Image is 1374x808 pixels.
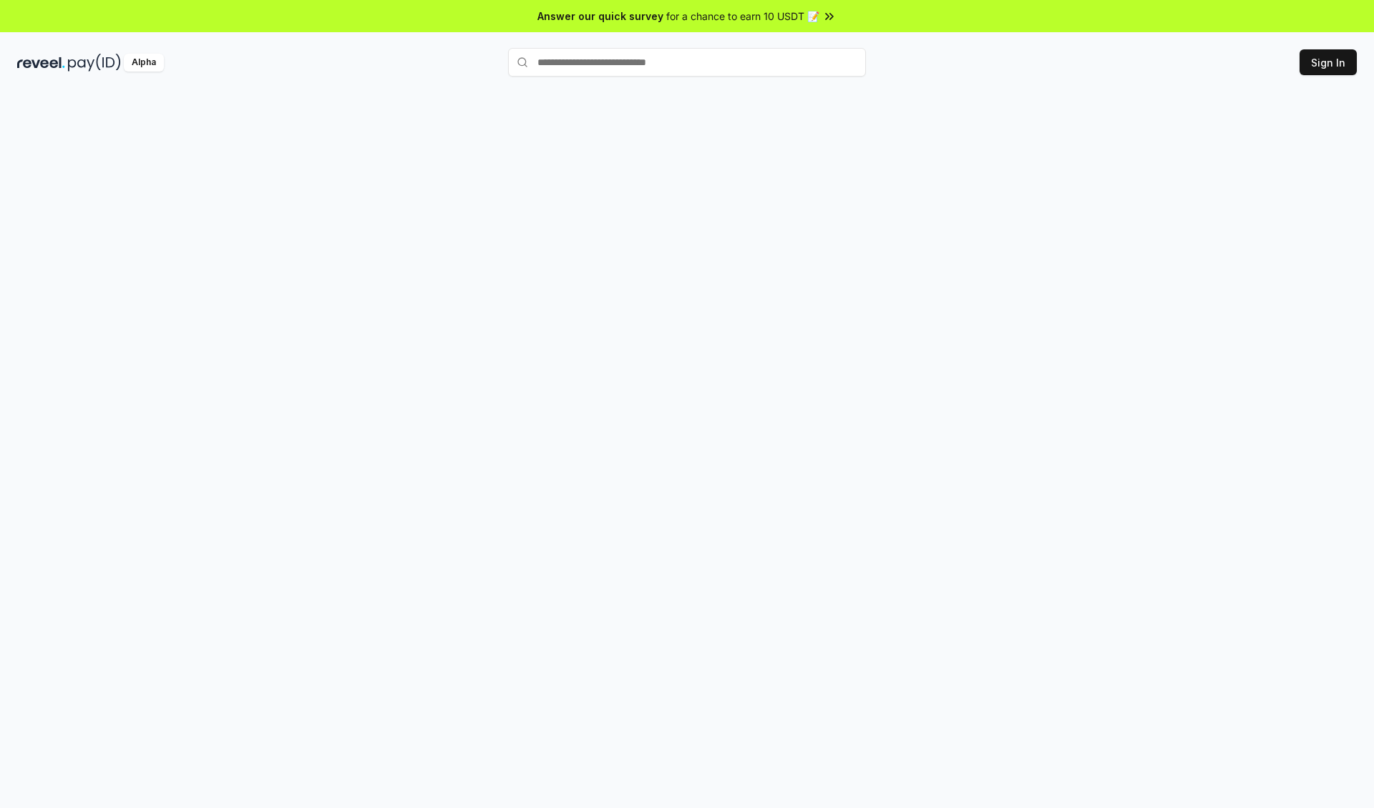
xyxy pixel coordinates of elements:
img: pay_id [68,54,121,72]
button: Sign In [1300,49,1357,75]
img: reveel_dark [17,54,65,72]
span: Answer our quick survey [537,9,663,24]
span: for a chance to earn 10 USDT 📝 [666,9,819,24]
div: Alpha [124,54,164,72]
